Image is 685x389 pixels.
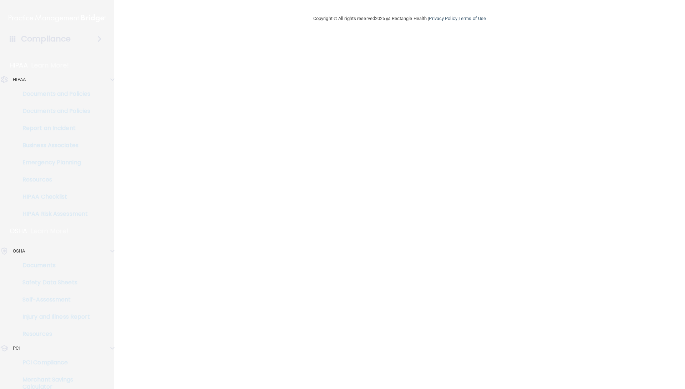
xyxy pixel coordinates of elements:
[5,296,102,303] p: Self-Assessment
[5,159,102,166] p: Emergency Planning
[5,279,102,286] p: Safety Data Sheets
[5,330,102,338] p: Resources
[5,210,102,218] p: HIPAA Risk Assessment
[10,227,27,235] p: OSHA
[269,7,530,30] div: Copyright © All rights reserved 2025 @ Rectangle Health | |
[13,247,25,255] p: OSHA
[5,193,102,200] p: HIPAA Checklist
[13,344,20,353] p: PCI
[5,176,102,183] p: Resources
[10,61,28,70] p: HIPAA
[21,34,71,44] h4: Compliance
[5,313,102,320] p: Injury and Illness Report
[13,75,26,84] p: HIPAA
[5,90,102,98] p: Documents and Policies
[5,125,102,132] p: Report an Incident
[429,16,457,21] a: Privacy Policy
[458,16,486,21] a: Terms of Use
[5,262,102,269] p: Documents
[9,11,106,25] img: PMB logo
[5,359,102,366] p: PCI Compliance
[5,108,102,115] p: Documents and Policies
[5,142,102,149] p: Business Associates
[31,227,69,235] p: Learn More!
[31,61,69,70] p: Learn More!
